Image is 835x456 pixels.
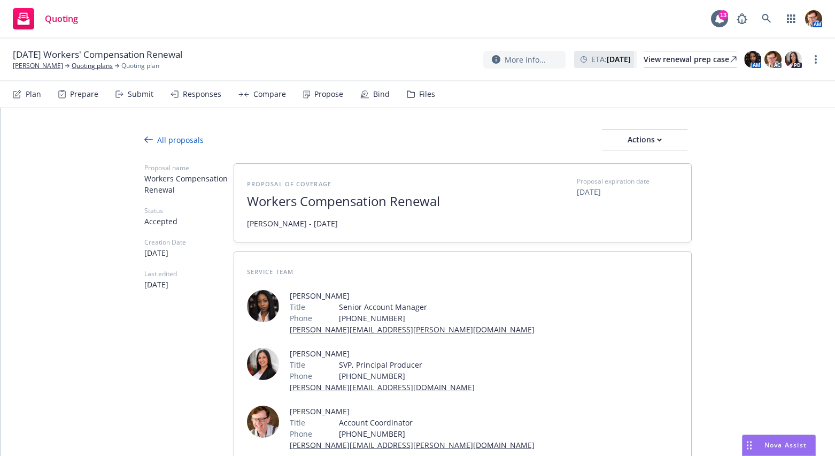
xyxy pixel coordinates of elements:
[290,324,535,335] a: [PERSON_NAME][EMAIL_ADDRESS][PERSON_NAME][DOMAIN_NAME]
[764,51,782,68] img: photo
[128,90,153,98] div: Submit
[26,90,41,98] div: Plan
[290,290,535,301] span: [PERSON_NAME]
[253,90,286,98] div: Compare
[290,348,475,359] span: [PERSON_NAME]
[290,301,305,313] span: Title
[591,54,631,65] span: ETA :
[505,54,546,65] span: More info...
[743,435,756,455] div: Drag to move
[419,90,435,98] div: Files
[247,290,279,322] img: employee photo
[602,129,687,150] button: Actions
[290,313,312,324] span: Phone
[144,279,234,290] span: [DATE]
[45,14,78,23] span: Quoting
[9,4,82,34] a: Quoting
[290,359,305,370] span: Title
[144,206,234,216] span: Status
[144,216,234,227] span: Accepted
[13,61,63,71] a: [PERSON_NAME]
[577,177,650,186] span: Proposal expiration date
[290,370,312,382] span: Phone
[339,428,535,439] span: [PHONE_NUMBER]
[290,406,535,417] span: [PERSON_NAME]
[247,180,331,188] span: Proposal of coverage
[290,440,535,450] a: [PERSON_NAME][EMAIL_ADDRESS][PERSON_NAME][DOMAIN_NAME]
[144,134,204,146] div: All proposals
[785,51,802,68] img: photo
[756,8,777,29] a: Search
[72,61,113,71] a: Quoting plans
[339,313,535,324] span: [PHONE_NUMBER]
[339,301,535,313] span: Senior Account Manager
[144,173,234,195] span: Workers Compensation Renewal
[144,238,234,247] span: Creation Date
[70,90,98,98] div: Prepare
[731,8,753,29] a: Report a Bug
[314,90,343,98] div: Propose
[247,348,279,380] img: employee photo
[247,194,509,209] span: Workers Compensation Renewal
[144,163,234,173] span: Proposal name
[809,53,822,66] a: more
[805,10,822,27] img: photo
[373,90,390,98] div: Bind
[764,440,807,450] span: Nova Assist
[744,51,761,68] img: photo
[718,10,728,20] div: 13
[339,417,535,428] span: Account Coordinator
[742,435,816,456] button: Nova Assist
[607,54,631,64] strong: [DATE]
[247,406,279,438] img: employee photo
[290,417,305,428] span: Title
[144,247,234,259] span: [DATE]
[183,90,221,98] div: Responses
[483,51,566,69] button: More info...
[247,218,338,229] span: [PERSON_NAME] - [DATE]
[247,268,293,276] span: Service Team
[644,51,737,68] a: View renewal prep case
[290,382,475,392] a: [PERSON_NAME][EMAIL_ADDRESS][DOMAIN_NAME]
[644,51,737,67] div: View renewal prep case
[13,48,182,61] span: [DATE] Workers' Compensation Renewal
[144,269,234,279] span: Last edited
[339,370,475,382] span: [PHONE_NUMBER]
[121,61,159,71] span: Quoting plan
[290,428,312,439] span: Phone
[780,8,802,29] a: Switch app
[577,186,678,197] span: [DATE]
[339,359,475,370] span: SVP, Principal Producer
